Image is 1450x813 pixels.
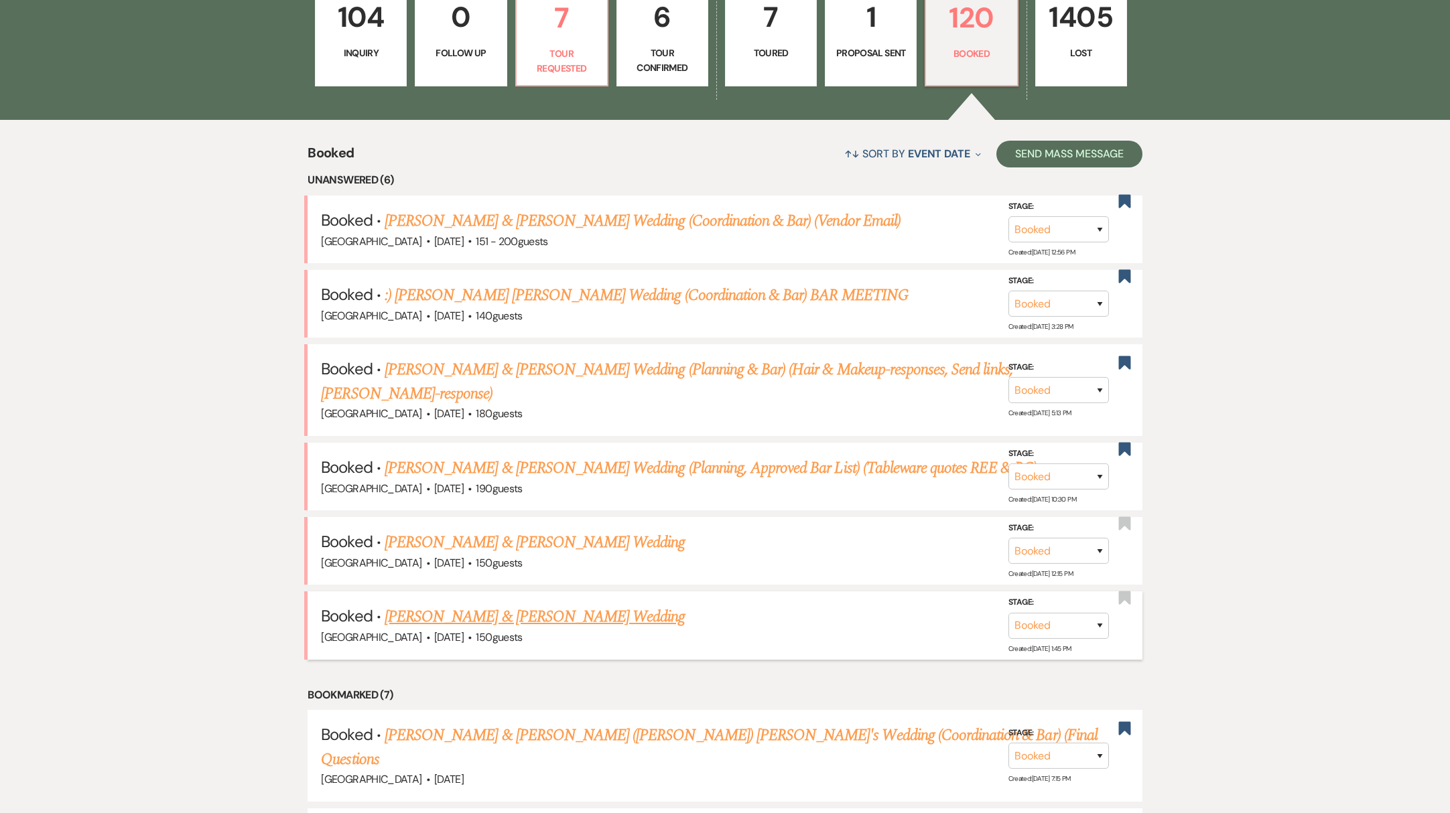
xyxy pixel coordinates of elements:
[476,234,547,248] span: 151 - 200 guests
[476,406,522,421] span: 180 guests
[844,147,860,161] span: ↑↓
[1008,248,1075,256] span: Created: [DATE] 12:56 PM
[625,46,700,76] p: Tour Confirmed
[476,630,522,644] span: 150 guests
[321,284,372,305] span: Booked
[1008,360,1109,375] label: Stage:
[1008,726,1109,741] label: Stage:
[434,234,464,248] span: [DATE]
[476,556,522,570] span: 150 guests
[525,46,599,76] p: Tour Requested
[385,605,685,629] a: [PERSON_NAME] & [PERSON_NAME] Wedding
[321,724,372,745] span: Booked
[434,482,464,496] span: [DATE]
[321,531,372,552] span: Booked
[324,46,398,60] p: Inquiry
[1008,644,1071,653] span: Created: [DATE] 1:45 PM
[385,456,1037,480] a: [PERSON_NAME] & [PERSON_NAME] Wedding (Planning, Approved Bar List) (Tableware quotes REE & RC)
[321,457,372,477] span: Booked
[1008,495,1076,504] span: Created: [DATE] 10:30 PM
[734,46,808,60] p: Toured
[908,147,970,161] span: Event Date
[321,358,1012,406] a: [PERSON_NAME] & [PERSON_NAME] Wedding (Planning & Bar) (Hair & Makeup-responses, Send links, [PER...
[321,406,421,421] span: [GEOGRAPHIC_DATA]
[834,46,908,60] p: Proposal Sent
[321,630,421,644] span: [GEOGRAPHIC_DATA]
[321,482,421,496] span: [GEOGRAPHIC_DATA]
[839,136,986,171] button: Sort By Event Date
[1044,46,1118,60] p: Lost
[308,171,1142,189] li: Unanswered (6)
[1008,774,1071,783] span: Created: [DATE] 7:15 PM
[434,556,464,570] span: [DATE]
[1008,409,1071,417] span: Created: [DATE] 5:13 PM
[321,234,421,248] span: [GEOGRAPHIC_DATA]
[321,309,421,323] span: [GEOGRAPHIC_DATA]
[1008,521,1109,536] label: Stage:
[434,772,464,786] span: [DATE]
[996,141,1142,167] button: Send Mass Message
[1008,274,1109,289] label: Stage:
[423,46,498,60] p: Follow Up
[1008,322,1073,331] span: Created: [DATE] 3:28 PM
[308,143,354,171] span: Booked
[321,210,372,230] span: Booked
[321,772,421,786] span: [GEOGRAPHIC_DATA]
[934,46,1008,61] p: Booked
[434,309,464,323] span: [DATE]
[385,530,685,555] a: [PERSON_NAME] & [PERSON_NAME] Wedding
[321,358,372,379] span: Booked
[1008,447,1109,461] label: Stage:
[321,605,372,626] span: Booked
[1008,199,1109,214] label: Stage:
[434,630,464,644] span: [DATE]
[476,309,522,323] span: 140 guests
[308,686,1142,704] li: Bookmarked (7)
[434,406,464,421] span: [DATE]
[476,482,522,496] span: 190 guests
[385,283,909,307] a: :) [PERSON_NAME] [PERSON_NAME] Wedding (Coordination & Bar) BAR MEETING
[321,723,1098,771] a: [PERSON_NAME] & [PERSON_NAME] ([PERSON_NAME]) [PERSON_NAME]'s Wedding (Coordination & Bar) (Final...
[1008,595,1109,610] label: Stage:
[385,209,901,233] a: [PERSON_NAME] & [PERSON_NAME] Wedding (Coordination & Bar) (Vendor Email)
[321,556,421,570] span: [GEOGRAPHIC_DATA]
[1008,569,1073,578] span: Created: [DATE] 12:15 PM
